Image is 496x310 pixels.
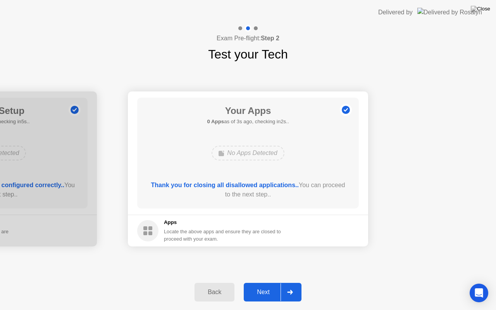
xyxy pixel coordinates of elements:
[151,182,299,188] b: Thank you for closing all disallowed applications..
[471,6,490,12] img: Close
[217,34,279,43] h4: Exam Pre-flight:
[212,146,284,160] div: No Apps Detected
[417,8,482,17] img: Delivered by Rosalyn
[378,8,413,17] div: Delivered by
[164,228,281,243] div: Locate the above apps and ensure they are closed to proceed with your exam.
[195,283,234,301] button: Back
[470,284,488,302] div: Open Intercom Messenger
[244,283,301,301] button: Next
[148,181,348,199] div: You can proceed to the next step..
[208,45,288,64] h1: Test your Tech
[164,219,281,226] h5: Apps
[197,289,232,296] div: Back
[207,104,289,118] h1: Your Apps
[207,119,224,124] b: 0 Apps
[207,118,289,126] h5: as of 3s ago, checking in2s..
[246,289,281,296] div: Next
[261,35,279,41] b: Step 2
